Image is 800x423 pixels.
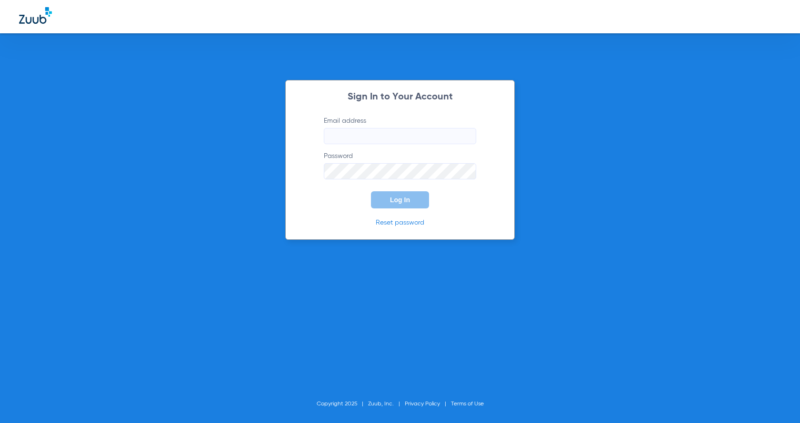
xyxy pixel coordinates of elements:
[752,377,800,423] iframe: Chat Widget
[451,401,484,407] a: Terms of Use
[317,399,368,409] li: Copyright 2025
[405,401,440,407] a: Privacy Policy
[368,399,405,409] li: Zuub, Inc.
[19,7,52,24] img: Zuub Logo
[310,92,490,102] h2: Sign In to Your Account
[324,151,476,179] label: Password
[324,116,476,144] label: Email address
